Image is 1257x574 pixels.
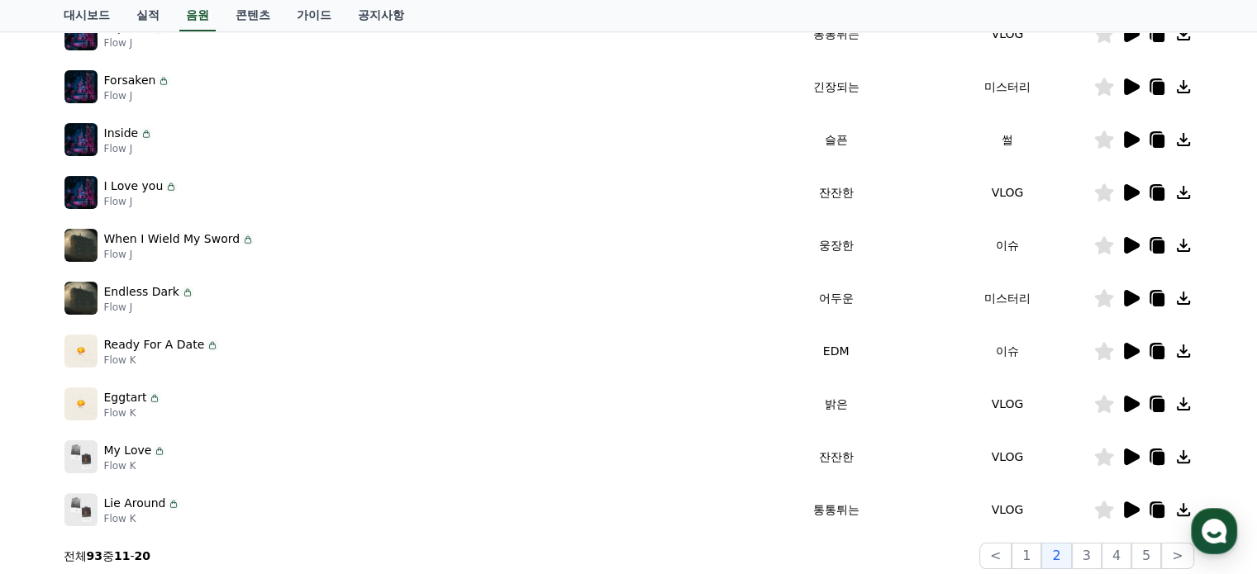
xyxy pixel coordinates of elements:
[5,437,109,478] a: 홈
[151,463,171,476] span: 대화
[104,389,147,406] p: Eggtart
[750,377,921,430] td: 밝은
[104,89,171,102] p: Flow J
[64,176,98,209] img: music
[109,437,213,478] a: 대화
[87,549,102,562] strong: 93
[104,248,255,261] p: Flow J
[750,113,921,166] td: 슬픈
[1072,543,1102,569] button: 3
[104,230,240,248] p: When I Wield My Sword
[1041,543,1071,569] button: 2
[750,7,921,60] td: 통통튀는
[1131,543,1161,569] button: 5
[104,36,165,50] p: Flow J
[104,142,154,155] p: Flow J
[64,440,98,473] img: music
[979,543,1012,569] button: <
[750,325,921,377] td: EDM
[64,493,98,526] img: music
[213,437,317,478] a: 설정
[1161,543,1193,569] button: >
[921,60,1093,113] td: 미스터리
[135,549,150,562] strong: 20
[64,70,98,103] img: music
[104,178,164,195] p: I Love you
[921,113,1093,166] td: 썰
[921,430,1093,483] td: VLOG
[64,548,151,564] p: 전체 중 -
[64,123,98,156] img: music
[750,60,921,113] td: 긴장되는
[64,334,98,368] img: music
[104,442,152,459] p: My Love
[1012,543,1041,569] button: 1
[104,72,156,89] p: Forsaken
[64,229,98,262] img: music
[921,7,1093,60] td: VLOG
[104,195,179,208] p: Flow J
[255,462,275,475] span: 설정
[921,219,1093,272] td: 이슈
[921,483,1093,536] td: VLOG
[104,336,205,353] p: Ready For A Date
[921,325,1093,377] td: 이슈
[104,406,162,420] p: Flow K
[104,283,179,301] p: Endless Dark
[104,512,181,525] p: Flow K
[750,483,921,536] td: 통통튀는
[1102,543,1131,569] button: 4
[104,459,167,472] p: Flow K
[104,301,194,314] p: Flow J
[104,353,220,367] p: Flow K
[750,430,921,483] td: 잔잔한
[921,166,1093,219] td: VLOG
[750,166,921,219] td: 잔잔한
[104,495,166,512] p: Lie Around
[921,272,1093,325] td: 미스터리
[921,377,1093,430] td: VLOG
[64,17,98,50] img: music
[64,282,98,315] img: music
[114,549,130,562] strong: 11
[52,462,62,475] span: 홈
[64,387,98,420] img: music
[750,272,921,325] td: 어두운
[104,125,139,142] p: Inside
[750,219,921,272] td: 웅장한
